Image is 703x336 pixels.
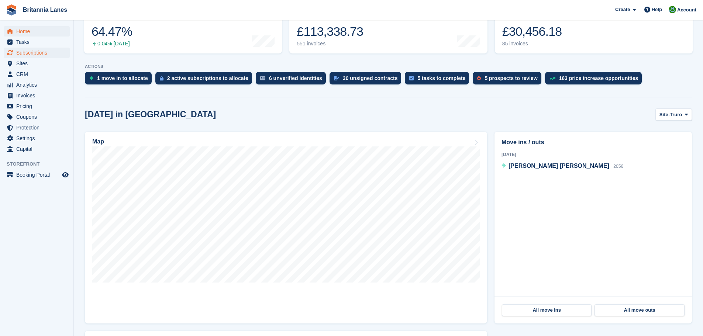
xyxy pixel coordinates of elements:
[297,41,363,47] div: 551 invoices
[16,144,61,154] span: Capital
[16,170,61,180] span: Booking Portal
[652,6,662,13] span: Help
[405,72,473,88] a: 5 tasks to complete
[61,170,70,179] a: Preview store
[615,6,630,13] span: Create
[502,24,562,39] div: £30,456.18
[85,110,216,119] h2: [DATE] in [GEOGRAPHIC_DATA]
[16,80,61,90] span: Analytics
[502,162,623,171] a: [PERSON_NAME] [PERSON_NAME] 2056
[677,6,696,14] span: Account
[92,41,132,47] div: 0.04% [DATE]
[16,26,61,37] span: Home
[297,24,363,39] div: £113,338.73
[16,58,61,69] span: Sites
[6,4,17,15] img: stora-icon-8386f47178a22dfd0bd8f6a31ec36ba5ce8667c1dd55bd0f319d3a0aa187defe.svg
[260,76,265,80] img: verify_identity-adf6edd0f0f0b5bbfe63781bf79b02c33cf7c696d77639b501bdc392416b5a36.svg
[613,164,623,169] span: 2056
[16,122,61,133] span: Protection
[7,160,73,168] span: Storefront
[4,37,70,47] a: menu
[4,133,70,143] a: menu
[330,72,405,88] a: 30 unsigned contracts
[502,304,592,316] a: All move ins
[343,75,398,81] div: 30 unsigned contracts
[89,76,93,80] img: move_ins_to_allocate_icon-fdf77a2bb77ea45bf5b3d319d69a93e2d87916cf1d5bf7949dd705db3b84f3ca.svg
[495,7,693,53] a: Awaiting payment £30,456.18 85 invoices
[509,163,609,169] span: [PERSON_NAME] [PERSON_NAME]
[16,101,61,111] span: Pricing
[256,72,330,88] a: 6 unverified identities
[4,48,70,58] a: menu
[4,69,70,79] a: menu
[417,75,465,81] div: 5 tasks to complete
[84,7,282,53] a: Occupancy 64.47% 0.04% [DATE]
[16,133,61,143] span: Settings
[16,90,61,101] span: Invoices
[559,75,638,81] div: 163 price increase opportunities
[477,76,481,80] img: prospect-51fa495bee0391a8d652442698ab0144808aea92771e9ea1ae160a38d050c398.svg
[85,72,155,88] a: 1 move in to allocate
[502,138,685,147] h2: Move ins / outs
[595,304,684,316] a: All move outs
[4,58,70,69] a: menu
[4,112,70,122] a: menu
[334,76,339,80] img: contract_signature_icon-13c848040528278c33f63329250d36e43548de30e8caae1d1a13099fd9432cc5.svg
[485,75,537,81] div: 5 prospects to review
[4,90,70,101] a: menu
[92,138,104,145] h2: Map
[16,112,61,122] span: Coupons
[20,4,70,16] a: Britannia Lanes
[4,80,70,90] a: menu
[16,69,61,79] span: CRM
[4,144,70,154] a: menu
[473,72,545,88] a: 5 prospects to review
[669,6,676,13] img: Matt Lane
[160,76,163,81] img: active_subscription_to_allocate_icon-d502201f5373d7db506a760aba3b589e785aa758c864c3986d89f69b8ff3...
[16,37,61,47] span: Tasks
[167,75,248,81] div: 2 active subscriptions to allocate
[502,151,685,158] div: [DATE]
[289,7,487,53] a: Month-to-date sales £113,338.73 551 invoices
[85,64,692,69] p: ACTIONS
[155,72,256,88] a: 2 active subscriptions to allocate
[659,111,670,118] span: Site:
[670,111,682,118] span: Truro
[502,41,562,47] div: 85 invoices
[92,24,132,39] div: 64.47%
[655,108,692,121] button: Site: Truro
[4,101,70,111] a: menu
[4,26,70,37] a: menu
[549,77,555,80] img: price_increase_opportunities-93ffe204e8149a01c8c9dc8f82e8f89637d9d84a8eef4429ea346261dce0b2c0.svg
[4,170,70,180] a: menu
[16,48,61,58] span: Subscriptions
[85,132,487,323] a: Map
[409,76,414,80] img: task-75834270c22a3079a89374b754ae025e5fb1db73e45f91037f5363f120a921f8.svg
[97,75,148,81] div: 1 move in to allocate
[4,122,70,133] a: menu
[545,72,646,88] a: 163 price increase opportunities
[269,75,322,81] div: 6 unverified identities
